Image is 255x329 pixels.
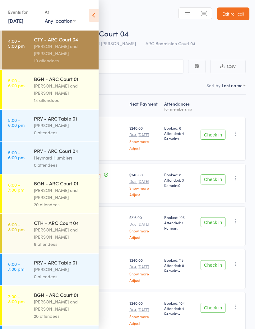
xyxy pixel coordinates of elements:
[129,321,159,325] a: Adjust
[2,110,99,141] a: 5:00 -6:00 pmPRV - ARC Table 01[PERSON_NAME]0 attendees
[2,286,99,325] a: 7:00 -8:00 pmBGN - ARC Court 01[PERSON_NAME] and [PERSON_NAME]20 attendees
[129,235,159,239] a: Adjust
[129,146,159,150] a: Adjust
[34,57,93,64] div: 10 attendees
[129,125,159,150] div: $240.00
[43,172,101,179] a: Lakkshith [PERSON_NAME]
[45,17,76,24] div: Any location
[201,303,225,313] button: Check in
[129,278,159,282] a: Adjust
[34,187,93,201] div: [PERSON_NAME] and [PERSON_NAME]
[178,183,180,188] span: 0
[34,147,93,154] div: PRV - ARC Court 04
[129,139,159,143] a: Show more
[129,186,159,190] a: Show more
[2,31,99,69] a: 4:00 -5:00 pmCTY - ARC Court 04[PERSON_NAME] and [PERSON_NAME]10 attendees
[2,142,99,174] a: 5:00 -6:00 pmPRV - ARC Court 04Heymard Humblers0 attendees
[164,225,193,231] span: Remain:
[164,172,193,177] span: Booked: 8
[129,300,159,325] div: $240.00
[34,129,93,136] div: 0 attendees
[164,177,193,183] span: Attended: 3
[164,300,193,306] span: Booked: 104
[34,201,93,208] div: 20 attendees
[217,7,249,20] a: Exit roll call
[2,214,99,253] a: 6:00 -8:00 pmCTH - ARC Court 04[PERSON_NAME] and [PERSON_NAME]9 attendees
[201,174,225,184] button: Check in
[8,261,24,271] time: 6:00 - 7:00 pm
[164,107,193,111] div: for membership
[2,254,99,285] a: 6:00 -7:00 pmPRV - ARC Table 01[PERSON_NAME]0 attendees
[164,306,193,311] span: Attended: 4
[164,183,193,188] span: Remain:
[129,308,159,312] small: Due [DATE]
[201,260,225,270] button: Check in
[34,241,93,248] div: 9 attendees
[34,273,93,280] div: 0 attendees
[127,98,162,114] div: Next Payment
[34,259,93,266] div: PRV - ARC Table 01
[34,226,93,241] div: [PERSON_NAME] and [PERSON_NAME]
[201,130,225,140] button: Check in
[164,257,193,263] span: Booked: 113
[2,70,99,109] a: 5:00 -6:00 pmBGN - ARC Court 01[PERSON_NAME] and [PERSON_NAME]14 attendees
[178,225,180,231] span: -
[129,229,159,233] a: Show more
[201,217,225,227] button: Check in
[164,215,193,220] span: Booked: 105
[2,174,99,213] a: 6:00 -7:00 pmBGN - ARC Court 01[PERSON_NAME] and [PERSON_NAME]20 attendees
[210,60,246,73] button: CSV
[129,265,159,269] small: Due [DATE]
[129,314,159,318] a: Show more
[206,82,220,88] label: Sort by
[129,172,159,197] div: $240.00
[164,125,193,131] span: Booked: 8
[129,272,159,276] a: Show more
[34,115,93,122] div: PRV - ARC Table 01
[178,311,180,316] span: -
[164,268,193,273] span: Remain:
[146,40,195,46] span: ARC Badminton Court 04
[34,298,93,312] div: [PERSON_NAME] and [PERSON_NAME]
[129,215,159,239] div: $216.00
[164,263,193,268] span: Attended: 8
[178,268,180,273] span: -
[8,78,25,88] time: 5:00 - 6:00 pm
[164,136,193,141] span: Remain:
[34,266,93,273] div: [PERSON_NAME]
[129,222,159,226] small: Due [DATE]
[8,17,23,24] a: [DATE]
[129,193,159,197] a: Adjust
[8,222,25,232] time: 6:00 - 8:00 pm
[129,132,159,137] small: Due [DATE]
[45,7,76,17] div: At
[34,97,93,104] div: 14 attendees
[34,36,93,43] div: CTY - ARC Court 04
[222,82,243,88] div: Last name
[164,311,193,316] span: Remain:
[8,150,25,160] time: 5:00 - 6:00 pm
[34,82,93,97] div: [PERSON_NAME] and [PERSON_NAME]
[34,219,93,226] div: CTH - ARC Court 04
[8,294,25,304] time: 7:00 - 8:00 pm
[8,182,24,192] time: 6:00 - 7:00 pm
[129,179,159,184] small: Due [DATE]
[34,43,93,57] div: [PERSON_NAME] and [PERSON_NAME]
[8,38,25,48] time: 4:00 - 5:00 pm
[178,136,180,141] span: 0
[164,220,193,225] span: Attended: 1
[162,98,196,114] div: Atten­dances
[34,75,93,82] div: BGN - ARC Court 01
[8,117,25,127] time: 5:00 - 6:00 pm
[129,257,159,282] div: $240.00
[34,180,93,187] div: BGN - ARC Court 01
[34,122,93,129] div: [PERSON_NAME]
[164,131,193,136] span: Attended: 4
[34,161,93,169] div: 0 attendees
[34,312,93,320] div: 20 attendees
[34,291,93,298] div: BGN - ARC Court 01
[8,7,39,17] div: Events for
[34,154,93,161] div: Heymard Humblers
